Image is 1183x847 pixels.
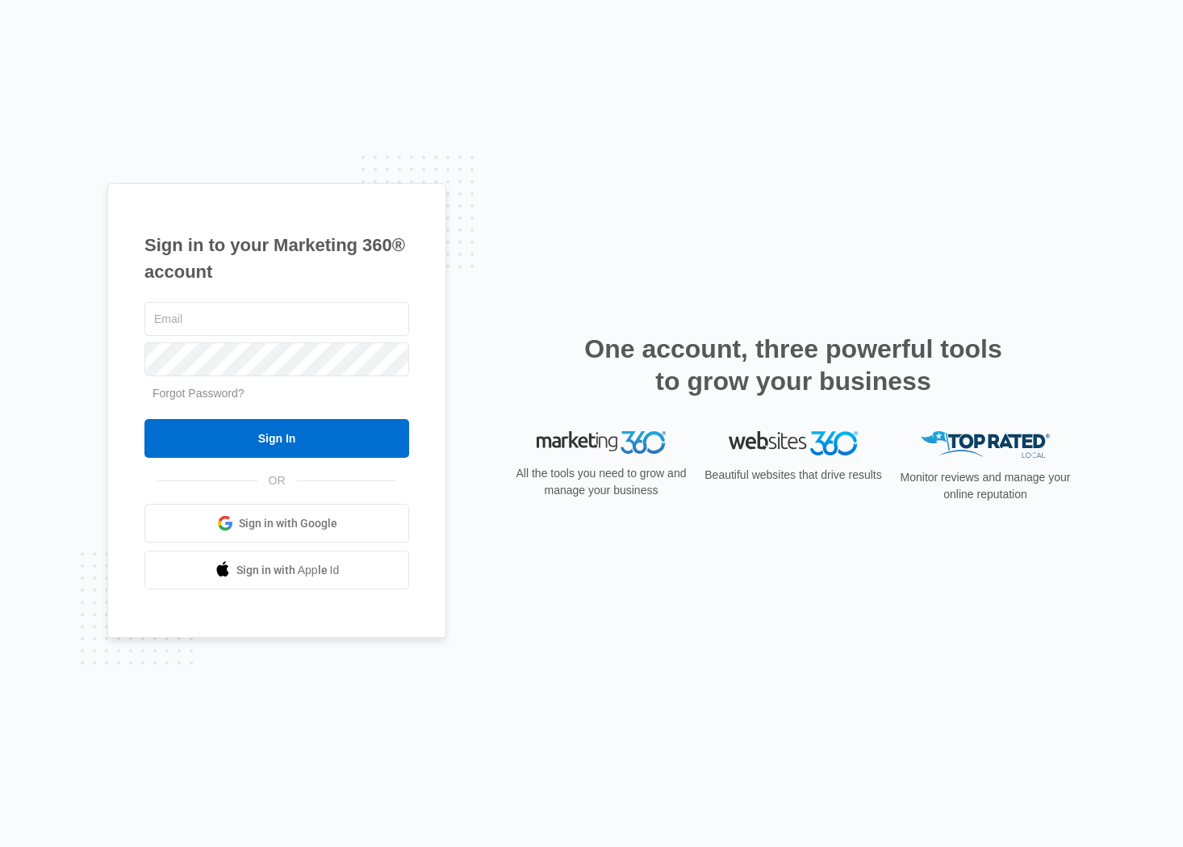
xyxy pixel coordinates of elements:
[144,232,409,285] h1: Sign in to your Marketing 360® account
[895,469,1076,503] p: Monitor reviews and manage your online reputation
[703,467,884,484] p: Beautiful websites that drive results
[144,551,409,589] a: Sign in with Apple Id
[921,431,1050,458] img: Top Rated Local
[153,387,245,400] a: Forgot Password?
[144,302,409,336] input: Email
[236,562,340,579] span: Sign in with Apple Id
[729,431,858,455] img: Websites 360
[144,504,409,543] a: Sign in with Google
[537,431,666,454] img: Marketing 360
[257,472,297,489] span: OR
[239,515,337,532] span: Sign in with Google
[511,465,692,499] p: All the tools you need to grow and manage your business
[579,333,1007,397] h2: One account, three powerful tools to grow your business
[144,419,409,458] input: Sign In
